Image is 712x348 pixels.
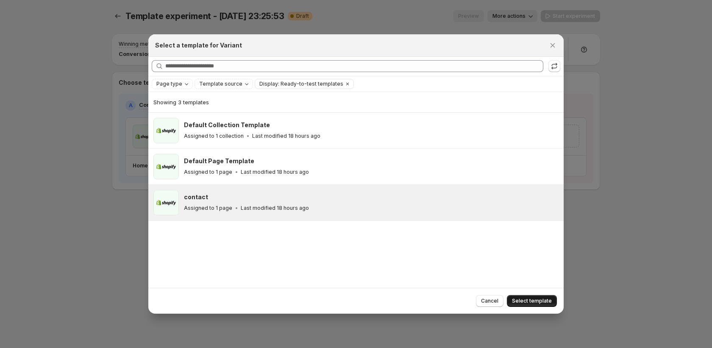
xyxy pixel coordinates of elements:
h3: contact [184,193,208,201]
p: Last modified 18 hours ago [241,169,309,175]
button: Clear [343,79,352,89]
h2: Select a template for Variant [155,41,242,50]
span: Template source [199,81,242,87]
span: Select template [512,298,552,304]
button: Cancel [476,295,503,307]
span: Showing 3 templates [153,99,209,106]
button: Close [547,39,559,51]
span: Display: Ready-to-test templates [259,81,343,87]
p: Assigned to 1 page [184,205,232,212]
span: Cancel [481,298,498,304]
img: Default Collection Template [153,118,179,143]
img: Default Page Template [153,154,179,179]
button: Select template [507,295,557,307]
p: Last modified 18 hours ago [252,133,320,139]
p: Assigned to 1 collection [184,133,244,139]
p: Last modified 18 hours ago [241,205,309,212]
img: contact [153,190,179,215]
h3: Default Page Template [184,157,254,165]
p: Assigned to 1 page [184,169,232,175]
button: Template source [195,79,253,89]
button: Display: Ready-to-test templates [255,79,343,89]
h3: Default Collection Template [184,121,270,129]
button: Page type [152,79,192,89]
span: Page type [156,81,182,87]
